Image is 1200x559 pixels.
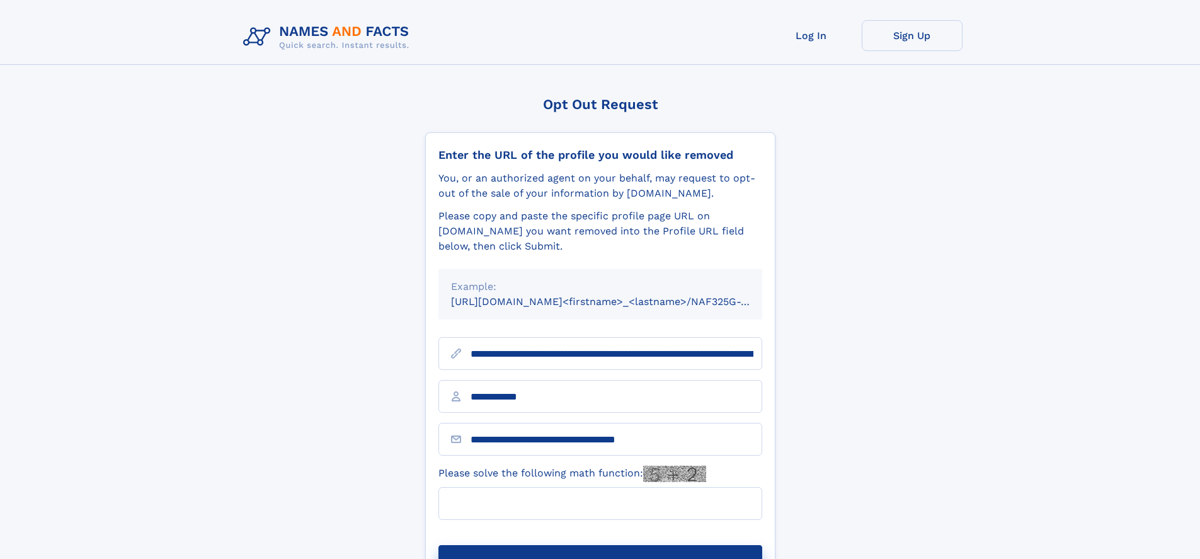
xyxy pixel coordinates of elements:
[425,96,775,112] div: Opt Out Request
[438,171,762,201] div: You, or an authorized agent on your behalf, may request to opt-out of the sale of your informatio...
[438,148,762,162] div: Enter the URL of the profile you would like removed
[451,296,786,308] small: [URL][DOMAIN_NAME]<firstname>_<lastname>/NAF325G-xxxxxxxx
[451,279,750,294] div: Example:
[862,20,963,51] a: Sign Up
[438,209,762,254] div: Please copy and paste the specific profile page URL on [DOMAIN_NAME] you want removed into the Pr...
[238,20,420,54] img: Logo Names and Facts
[761,20,862,51] a: Log In
[438,466,706,482] label: Please solve the following math function:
